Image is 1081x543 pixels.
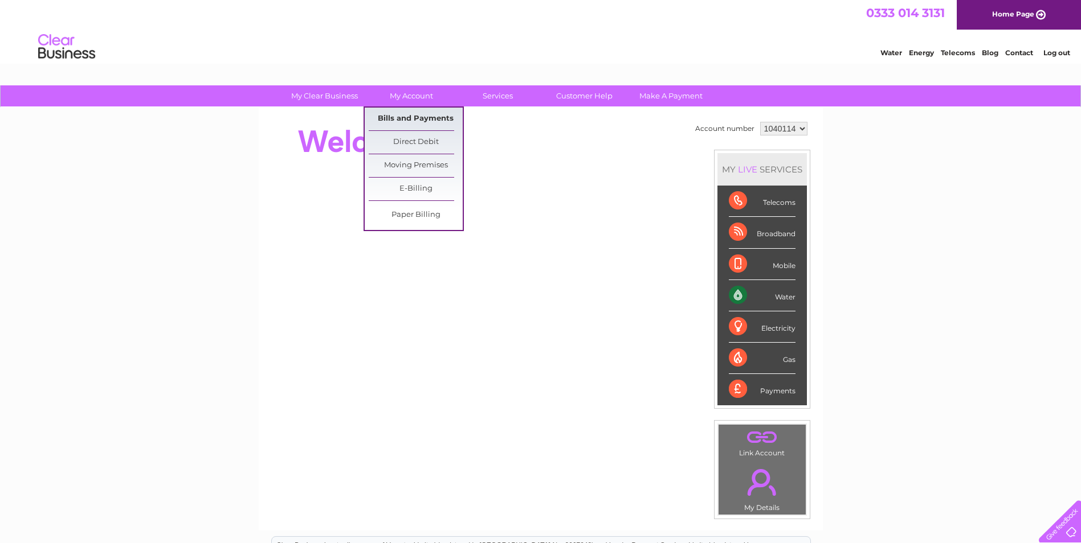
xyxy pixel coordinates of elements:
[729,343,796,374] div: Gas
[721,462,803,502] a: .
[909,48,934,57] a: Energy
[451,85,545,106] a: Services
[729,249,796,280] div: Mobile
[369,131,463,154] a: Direct Debit
[692,119,757,138] td: Account number
[721,427,803,447] a: .
[729,186,796,217] div: Telecoms
[941,48,975,57] a: Telecoms
[364,85,458,106] a: My Account
[369,204,463,227] a: Paper Billing
[278,85,372,106] a: My Clear Business
[982,48,998,57] a: Blog
[369,108,463,130] a: Bills and Payments
[736,164,760,175] div: LIVE
[729,374,796,405] div: Payments
[717,153,807,186] div: MY SERVICES
[718,459,806,515] td: My Details
[624,85,718,106] a: Make A Payment
[729,311,796,343] div: Electricity
[369,178,463,200] a: E-Billing
[369,154,463,177] a: Moving Premises
[1043,48,1070,57] a: Log out
[729,217,796,248] div: Broadband
[38,30,96,64] img: logo.png
[537,85,631,106] a: Customer Help
[718,424,806,460] td: Link Account
[880,48,902,57] a: Water
[729,280,796,311] div: Water
[866,6,945,20] a: 0333 014 3131
[1005,48,1033,57] a: Contact
[272,6,810,55] div: Clear Business is a trading name of Verastar Limited (registered in [GEOGRAPHIC_DATA] No. 3667643...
